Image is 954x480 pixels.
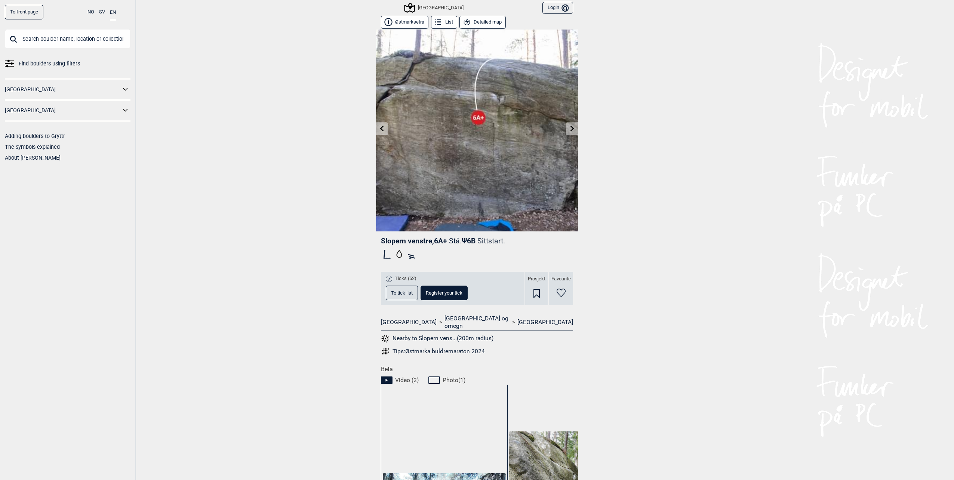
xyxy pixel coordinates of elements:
input: Search boulder name, location or collection [5,29,130,49]
div: Prosjekt [525,272,548,305]
a: About [PERSON_NAME] [5,155,61,161]
p: Sittstart. [477,237,505,245]
img: Slopern venstre 200322 [376,30,578,231]
div: [GEOGRAPHIC_DATA] [405,3,464,12]
a: Find boulders using filters [5,58,130,69]
nav: > > [381,315,573,330]
a: The symbols explained [5,144,60,150]
span: Video ( 2 ) [395,376,419,384]
span: Photo ( 1 ) [443,376,465,384]
button: Detailed map [459,16,506,29]
a: [GEOGRAPHIC_DATA] [381,319,437,326]
button: Register your tick [421,286,468,300]
a: To front page [5,5,43,19]
a: [GEOGRAPHIC_DATA] [5,84,121,95]
button: SV [99,5,105,19]
span: Slopern venstre , 6A+ [381,237,447,245]
span: Ticks (52) [395,276,416,282]
a: [GEOGRAPHIC_DATA] [5,105,121,116]
button: EN [110,5,116,20]
span: Register your tick [426,290,462,295]
span: Favourite [551,276,571,282]
a: [GEOGRAPHIC_DATA] [517,319,573,326]
button: List [431,16,457,29]
button: Login [542,2,573,14]
p: Stå. [449,237,462,245]
button: To tick list [386,286,418,300]
span: To tick list [391,290,413,295]
span: Find boulders using filters [19,58,80,69]
button: NO [87,5,94,19]
div: Tips: Østmarka buldremaraton 2024 [393,348,485,355]
a: Adding boulders to Gryttr [5,133,65,139]
span: Ψ 6B [462,237,505,245]
button: Nearby to Slopern vens...(200m radius) [381,334,493,344]
a: Tips:Østmarka buldremaraton 2024 [381,347,573,356]
a: [GEOGRAPHIC_DATA] og omegn [444,315,510,330]
button: Østmarksetra [381,16,428,29]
